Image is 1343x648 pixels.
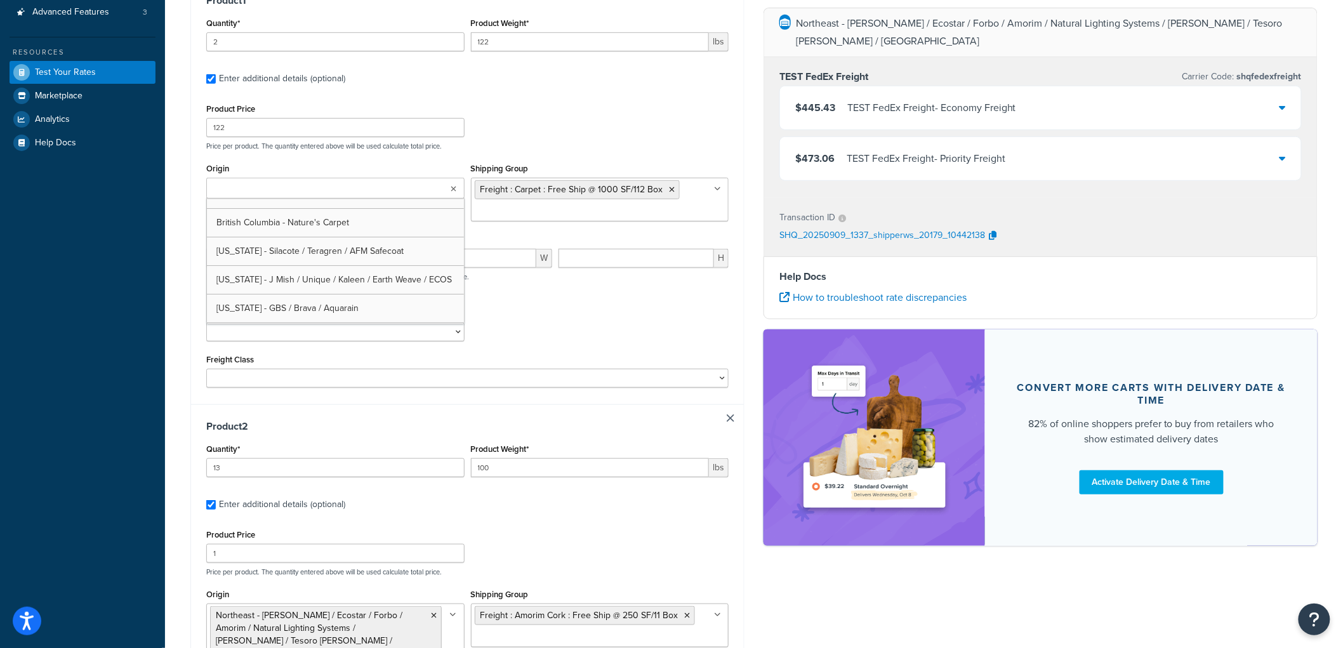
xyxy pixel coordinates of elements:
button: Open Resource Center [1299,604,1330,635]
span: W [536,249,552,268]
label: Product Weight* [471,444,529,454]
p: Transaction ID [779,209,835,227]
label: Product Price [206,530,255,539]
img: feature-image-ddt-36eae7f7280da8017bfb280eaccd9c446f90b1fe08728e4019434db127062ab4.png [795,348,954,527]
a: Marketplace [10,84,155,107]
div: Resources [10,47,155,58]
span: [US_STATE] - J Mish / Unique / Kaleen / Earth Weave / ECOS [216,273,452,286]
input: Enter additional details (optional) [206,74,216,84]
label: Product Weight* [471,18,529,28]
label: Quantity* [206,444,240,454]
span: shqfedexfreight [1234,70,1302,83]
div: TEST FedEx Freight - Priority Freight [847,150,1005,168]
span: 3 [143,7,147,18]
span: Test Your Rates [35,67,96,78]
span: [US_STATE] - Silacote / Teragren / AFM Safecoat [216,244,404,258]
label: Shipping Group [471,590,529,599]
h4: Help Docs [779,269,1302,284]
span: $473.06 [795,151,835,166]
a: Advanced Features3 [10,1,155,24]
h3: TEST FedEx Freight [779,70,868,83]
h3: Product 2 [206,420,729,433]
span: [US_STATE] - GBS / Brava / Aquarain [216,301,359,315]
span: Freight : Amorim Cork : Free Ship @ 250 SF/11 Box [480,609,678,622]
a: [US_STATE] - GBS / Brava / Aquarain [207,294,464,322]
a: Activate Delivery Date & Time [1080,470,1224,494]
span: British Columbia - Nature's Carpet [216,216,349,229]
p: Price per product. The quantity entered above will be used calculate total price. [203,142,732,150]
label: Product Price [206,104,255,114]
label: Freight Class [206,355,254,364]
p: Carrier Code: [1182,68,1302,86]
span: $445.43 [795,100,835,115]
a: Help Docs [10,131,155,154]
div: Enter additional details (optional) [219,70,345,88]
span: lbs [709,32,729,51]
span: Marketplace [35,91,83,102]
a: [US_STATE] - Silacote / Teragren / AFM Safecoat [207,237,464,265]
input: Enter additional details (optional) [206,500,216,510]
a: Analytics [10,108,155,131]
div: 82% of online shoppers prefer to buy from retailers who show estimated delivery dates [1016,416,1287,447]
a: Remove Item [727,414,734,422]
span: lbs [709,458,729,477]
li: Advanced Features [10,1,155,24]
span: H [714,249,729,268]
label: Origin [206,164,229,173]
div: TEST FedEx Freight - Economy Freight [847,99,1016,117]
input: 0.00 [471,32,710,51]
p: Northeast - [PERSON_NAME] / Ecostar / Forbo / Amorim / Natural Lighting Systems / [PERSON_NAME] /... [796,15,1302,50]
span: Help Docs [35,138,76,149]
a: Test Your Rates [10,61,155,84]
span: Advanced Features [32,7,109,18]
a: [US_STATE] - J Mish / Unique / Kaleen / Earth Weave / ECOS [207,266,464,294]
a: How to troubleshoot rate discrepancies [779,290,967,305]
div: Enter additional details (optional) [219,496,345,513]
div: Convert more carts with delivery date & time [1016,381,1287,407]
input: 0.0 [206,32,465,51]
input: 0.00 [471,458,710,477]
p: Price per product. The quantity entered above will be used calculate total price. [203,567,732,576]
span: Freight : Carpet : Free Ship @ 1000 SF/112 Box [480,183,663,196]
p: SHQ_20250909_1337_shipperws_20179_10442138 [779,227,985,246]
label: Shipping Group [471,164,529,173]
a: British Columbia - Nature's Carpet [207,209,464,237]
span: Analytics [35,114,70,125]
label: Quantity* [206,18,240,28]
input: 0.0 [206,458,465,477]
label: Origin [206,590,229,599]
